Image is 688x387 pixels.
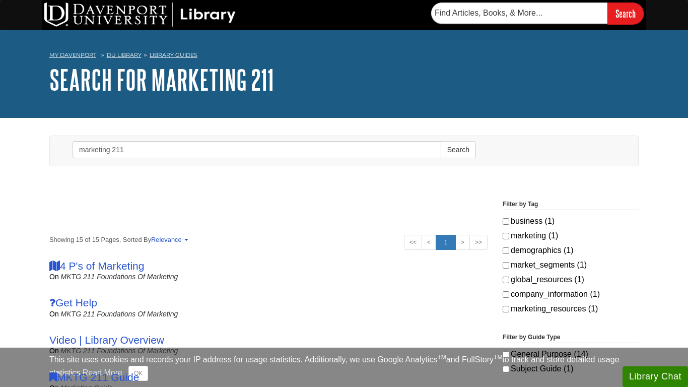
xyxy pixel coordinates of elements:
[503,230,639,242] label: marketing (1)
[49,297,97,308] a: Get Help
[469,235,488,250] a: >>
[503,306,509,312] input: marketing_resources (1)
[61,273,178,281] a: MKTG 211 Foundations of Marketing
[107,51,142,58] a: DU Library
[503,277,509,283] input: global_resources (1)
[61,347,178,355] a: MKTG 211 Foundations of Marketing
[503,288,639,300] label: company_information (1)
[431,3,644,24] form: Searches DU Library's articles, books, and more
[455,235,470,250] a: >
[49,48,639,64] nav: breadcrumb
[49,273,59,281] span: on
[436,235,456,250] a: 1
[623,366,688,387] button: Library Chat
[503,200,639,210] legend: Filter by Tag
[503,333,639,343] legend: Filter by Guide Type
[441,141,476,158] button: Search
[49,334,164,346] a: Video | Library Overview
[503,366,509,372] input: Subject Guide (1)
[422,235,436,250] a: <
[73,141,441,158] input: Enter Search Words
[404,235,488,250] ul: Search Pagination
[503,247,509,254] input: demographics (1)
[503,259,639,271] label: market_segments (1)
[49,371,139,383] a: MKTG 211 Guide
[503,244,639,256] label: demographics (1)
[49,64,639,95] h1: Search for marketing 211
[503,303,639,315] label: marketing_resources (1)
[431,3,607,24] input: Find Articles, Books, & More...
[49,260,144,272] a: 4 P's of Marketing
[503,291,509,298] input: company_information (1)
[503,218,509,225] input: business (1)
[49,310,59,318] span: on
[151,236,186,243] a: Relevance
[503,363,639,375] label: Subject Guide (1)
[61,310,178,318] a: MKTG 211 Foundations of Marketing
[503,274,639,286] label: global_resources (1)
[44,3,236,27] img: DU Library
[503,215,639,227] label: business (1)
[503,348,639,360] label: General Purpose (14)
[503,233,509,239] input: marketing (1)
[150,51,197,58] a: Library Guides
[607,3,644,24] input: Search
[404,235,422,250] a: <<
[49,51,96,59] a: My Davenport
[503,351,509,358] input: General Purpose (14)
[49,235,488,244] strong: Showing 15 of 15 Pages, Sorted By
[49,347,59,355] span: on
[503,262,509,269] input: market_segments (1)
